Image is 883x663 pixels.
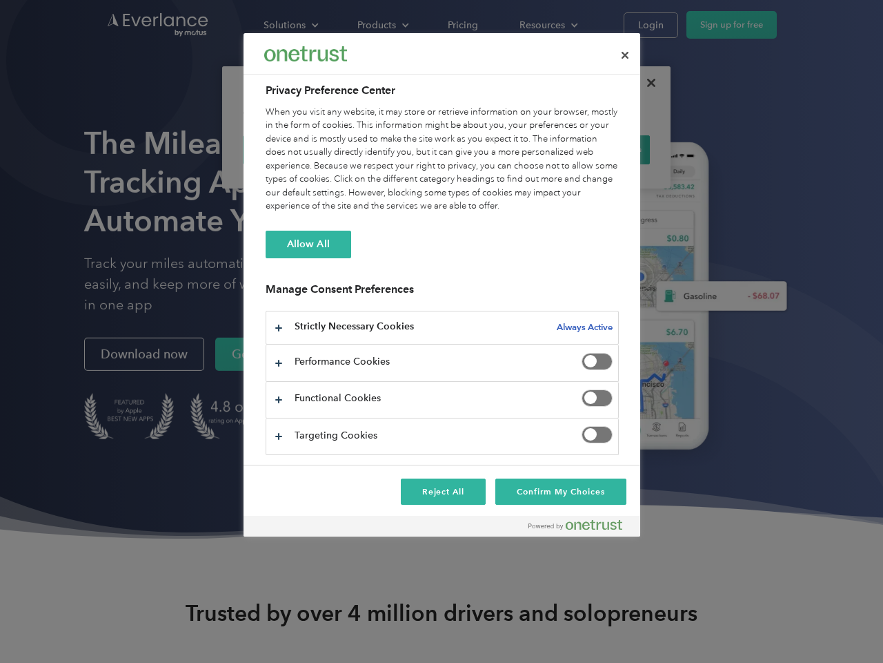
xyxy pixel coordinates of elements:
[401,479,486,505] button: Reject All
[528,519,622,530] img: Powered by OneTrust Opens in a new Tab
[264,40,347,68] div: Everlance
[266,106,619,213] div: When you visit any website, it may store or retrieve information on your browser, mostly in the f...
[244,33,640,537] div: Privacy Preference Center
[266,231,351,258] button: Allow All
[528,519,633,537] a: Powered by OneTrust Opens in a new Tab
[244,33,640,537] div: Preference center
[266,82,619,99] h2: Privacy Preference Center
[266,282,619,304] h3: Manage Consent Preferences
[610,40,640,70] button: Close
[264,46,347,61] img: Everlance
[495,479,626,505] button: Confirm My Choices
